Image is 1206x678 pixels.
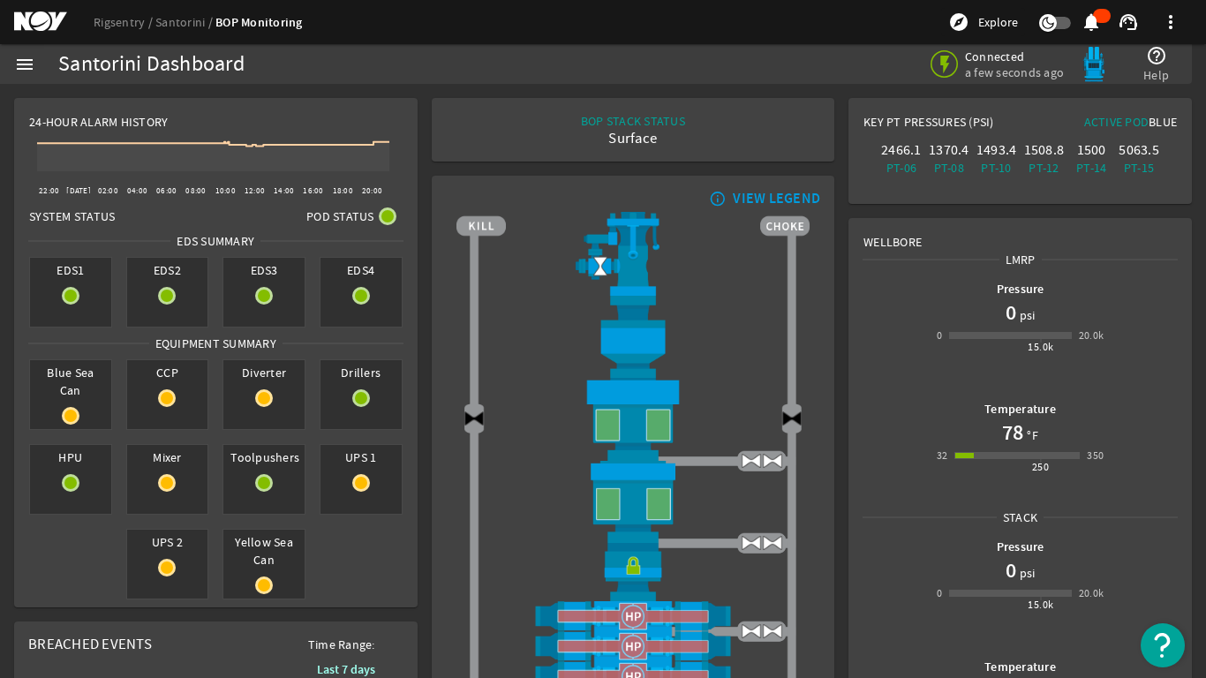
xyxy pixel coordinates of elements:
span: EDS4 [320,258,402,282]
div: Santorini Dashboard [58,56,245,73]
img: Valve2Close.png [781,409,803,430]
span: Stack [997,508,1044,526]
div: Key PT Pressures (PSI) [863,113,1021,138]
img: UpperAnnularOpen.png [456,378,810,461]
button: Explore [941,8,1025,36]
div: 5063.5 [1119,141,1159,159]
mat-icon: support_agent [1118,11,1139,33]
div: 350 [1087,447,1104,464]
b: Last 7 days [317,661,375,678]
span: Time Range: [294,636,389,653]
span: CCP [127,360,208,385]
div: PT-14 [1071,159,1112,177]
span: Blue Sea Can [30,360,111,403]
span: UPS 1 [320,445,402,470]
div: PT-10 [976,159,1017,177]
div: 1370.4 [929,141,969,159]
span: Yellow Sea Can [223,530,305,572]
button: Open Resource Center [1141,623,1185,667]
img: ValveOpen.png [762,621,783,642]
h1: 78 [1002,418,1023,447]
span: Diverter [223,360,305,385]
div: Wellbore [849,219,1191,251]
text: [DATE] [66,185,91,196]
img: Valve2Open.png [590,256,611,277]
img: LowerAnnularOpen.png [456,461,810,542]
span: EDS SUMMARY [170,232,260,250]
div: PT-08 [929,159,969,177]
span: Equipment Summary [149,335,283,352]
b: Pressure [997,539,1044,555]
img: RiserAdapter.png [456,212,810,296]
text: 12:00 [245,185,265,196]
div: 32 [937,447,948,464]
div: BOP STACK STATUS [581,112,685,130]
text: 08:00 [185,185,206,196]
span: HPU [30,445,111,470]
img: Bluepod.svg [1076,47,1112,82]
span: Explore [978,13,1018,31]
span: Active Pod [1084,114,1149,130]
img: ValveOpen.png [741,621,762,642]
div: 0 [937,327,942,344]
text: 02:00 [98,185,118,196]
b: Temperature [984,401,1056,418]
div: 1508.8 [1024,141,1065,159]
img: ValveOpen.png [741,532,762,554]
img: ShearRamHPClose.png [456,601,810,631]
b: Temperature [984,659,1056,675]
div: PT-06 [881,159,922,177]
span: psi [1016,564,1036,582]
div: PT-15 [1119,159,1159,177]
span: Mixer [127,445,208,470]
span: a few seconds ago [965,64,1064,80]
mat-icon: info_outline [705,192,727,206]
span: EDS1 [30,258,111,282]
span: °F [1023,426,1038,444]
div: 1493.4 [976,141,1017,159]
div: 1500 [1071,141,1112,159]
text: 10:00 [215,185,236,196]
div: 0 [937,584,942,602]
div: VIEW LEGEND [733,190,820,207]
span: System Status [29,207,115,225]
span: Help [1143,66,1169,84]
div: 20.0k [1079,327,1104,344]
div: 15.0k [1028,338,1053,356]
text: 16:00 [303,185,323,196]
img: RiserConnectorLock.png [456,543,810,601]
div: Surface [581,130,685,147]
span: Drillers [320,360,402,385]
text: 04:00 [127,185,147,196]
img: ValveOpen.png [762,450,783,471]
span: UPS 2 [127,530,208,554]
span: Toolpushers [223,445,305,470]
mat-icon: menu [14,54,35,75]
div: 2466.1 [881,141,922,159]
h1: 0 [1006,298,1016,327]
mat-icon: explore [948,11,969,33]
text: 20:00 [362,185,382,196]
mat-icon: help_outline [1146,45,1167,66]
button: more_vert [1149,1,1192,43]
span: EDS2 [127,258,208,282]
a: Santorini [155,14,215,30]
a: Rigsentry [94,14,155,30]
text: 22:00 [39,185,59,196]
a: BOP Monitoring [215,14,303,31]
text: 14:00 [274,185,294,196]
span: psi [1016,306,1036,324]
div: 20.0k [1079,584,1104,602]
div: 250 [1032,458,1049,476]
div: 15.0k [1028,596,1053,614]
span: Blue [1149,114,1177,130]
span: 24-Hour Alarm History [29,113,168,131]
span: Pod Status [306,207,374,225]
img: ShearRamHPClose.png [456,631,810,661]
span: Connected [965,49,1064,64]
mat-icon: notifications [1081,11,1102,33]
img: ValveOpen.png [741,450,762,471]
text: 06:00 [156,185,177,196]
img: ValveOpen.png [762,532,783,554]
text: 18:00 [333,185,353,196]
